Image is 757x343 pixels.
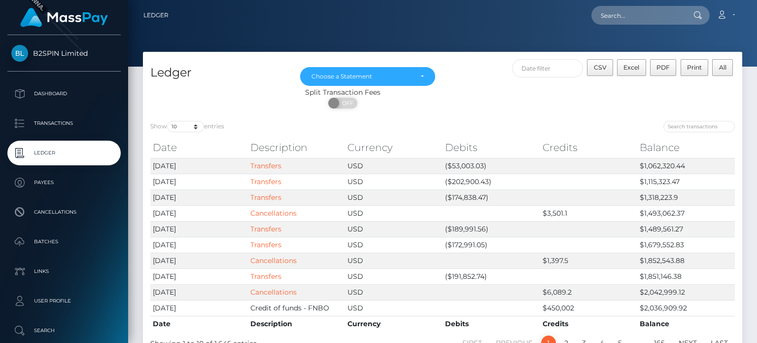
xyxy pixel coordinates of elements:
th: Debits [443,138,540,157]
a: Cancellations [250,288,297,297]
button: Print [681,59,709,76]
input: Search transactions [663,121,735,132]
td: $1,062,320.44 [637,158,735,174]
th: Credits [540,316,638,332]
span: CSV [594,64,607,71]
div: Split Transaction Fees [143,87,543,98]
td: $1,493,062.37 [637,205,735,221]
p: Ledger [11,146,117,160]
span: All [719,64,726,71]
th: Date [150,138,248,157]
button: PDF [650,59,677,76]
button: Excel [617,59,646,76]
td: $1,852,543.88 [637,253,735,268]
th: Balance [637,138,735,157]
td: [DATE] [150,237,248,253]
td: [DATE] [150,268,248,284]
a: Ledger [7,141,121,165]
div: Choose a Statement [311,73,413,80]
span: Print [687,64,702,71]
p: Dashboard [11,86,117,101]
td: [DATE] [150,174,248,190]
a: Cancellations [250,209,297,218]
p: Transactions [11,116,117,131]
a: Transfers [250,177,281,186]
h4: Ledger [150,64,285,81]
td: ($53,003.03) [443,158,540,174]
td: $2,036,909.92 [637,300,735,316]
td: [DATE] [150,300,248,316]
td: USD [345,237,443,253]
a: Transactions [7,111,121,136]
input: Search... [591,6,684,25]
span: OFF [334,98,358,109]
td: USD [345,253,443,268]
td: [DATE] [150,284,248,300]
th: Balance [637,316,735,332]
td: [DATE] [150,158,248,174]
td: ($174,838.47) [443,190,540,205]
td: USD [345,174,443,190]
a: Transfers [250,193,281,202]
th: Description [248,138,345,157]
a: Dashboard [7,81,121,106]
input: Date filter [512,59,584,77]
td: ($189,991.56) [443,221,540,237]
td: [DATE] [150,205,248,221]
td: ($172,991.05) [443,237,540,253]
p: Batches [11,234,117,249]
td: USD [345,190,443,205]
a: Ledger [143,5,169,26]
p: Cancellations [11,205,117,220]
td: [DATE] [150,221,248,237]
button: CSV [587,59,613,76]
a: Search [7,318,121,343]
td: [DATE] [150,190,248,205]
a: Links [7,259,121,284]
td: USD [345,158,443,174]
span: B2SPIN Limited [7,49,121,58]
img: B2SPIN Limited [11,45,28,62]
td: $1,489,561.27 [637,221,735,237]
span: PDF [656,64,670,71]
td: [DATE] [150,253,248,268]
p: Payees [11,175,117,190]
a: Cancellations [7,200,121,225]
a: User Profile [7,289,121,313]
p: Search [11,323,117,338]
td: $1,679,552.83 [637,237,735,253]
button: Choose a Statement [300,67,435,86]
td: $6,089.2 [540,284,638,300]
td: $450,002 [540,300,638,316]
a: Transfers [250,161,281,170]
td: ($191,852.74) [443,268,540,284]
th: Currency [345,138,443,157]
td: USD [345,300,443,316]
th: Date [150,316,248,332]
td: USD [345,221,443,237]
a: Transfers [250,272,281,281]
td: ($202,900.43) [443,174,540,190]
td: $1,115,323.47 [637,174,735,190]
a: Transfers [250,240,281,249]
a: Batches [7,229,121,254]
td: $1,397.5 [540,253,638,268]
td: Credit of funds - FNBO [248,300,345,316]
p: User Profile [11,294,117,308]
td: USD [345,268,443,284]
th: Debits [443,316,540,332]
td: USD [345,205,443,221]
td: $1,318,223.9 [637,190,735,205]
p: Links [11,264,117,279]
select: Showentries [167,121,204,132]
a: Payees [7,170,121,195]
td: $1,851,146.38 [637,268,735,284]
button: All [712,59,733,76]
th: Description [248,316,345,332]
a: Cancellations [250,256,297,265]
a: Transfers [250,225,281,233]
td: $2,042,999.12 [637,284,735,300]
img: MassPay Logo [20,8,108,27]
th: Credits [540,138,638,157]
span: Excel [623,64,639,71]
